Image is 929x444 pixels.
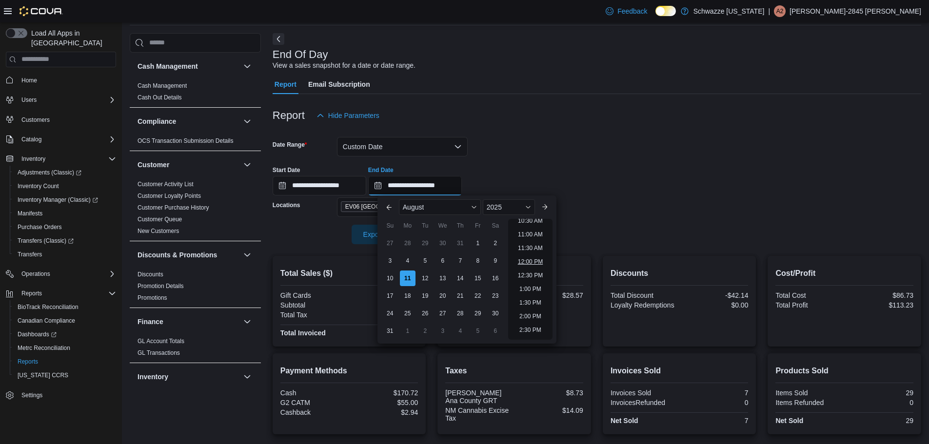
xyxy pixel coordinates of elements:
strong: Net Sold [611,417,638,425]
a: Inventory Count [14,180,63,192]
div: day-30 [435,235,451,251]
label: End Date [368,166,394,174]
a: Dashboards [14,328,60,340]
div: $222.78 [351,329,418,337]
span: Feedback [617,6,647,16]
a: Discounts [138,271,163,278]
div: day-15 [470,270,486,286]
a: OCS Transaction Submission Details [138,137,234,144]
div: $0.00 [681,301,748,309]
li: 12:00 PM [514,256,547,268]
div: Cash Management [130,80,261,107]
li: 12:30 PM [514,270,547,281]
button: Custom Date [337,137,468,156]
button: Customer [138,160,239,170]
a: Promotion Details [138,283,184,290]
button: Customer [241,159,253,171]
h3: Cash Management [138,61,198,71]
input: Press the down key to open a popover containing a calendar. [273,176,366,195]
div: 0 [847,399,913,406]
a: GL Account Totals [138,338,184,345]
button: Inventory [241,371,253,383]
div: 7 [681,417,748,425]
div: day-28 [400,235,415,251]
div: Sa [488,218,503,233]
a: Home [18,75,41,86]
button: Operations [2,267,120,281]
li: 2:30 PM [515,324,545,336]
div: day-18 [400,288,415,304]
div: day-27 [435,306,451,321]
div: day-4 [400,253,415,269]
div: $0.00 [351,291,418,299]
strong: Net Sold [775,417,803,425]
span: Users [21,96,37,104]
div: $55.00 [351,399,418,406]
button: Compliance [241,116,253,127]
button: Metrc Reconciliation [10,341,120,355]
span: Dashboards [18,330,57,338]
p: | [768,5,770,17]
a: Feedback [602,1,651,21]
div: day-30 [488,306,503,321]
span: Purchase Orders [14,221,116,233]
div: Fr [470,218,486,233]
div: day-2 [417,323,433,339]
span: Inventory Count [14,180,116,192]
a: Adjustments (Classic) [10,166,120,179]
div: Button. Open the month selector. August is currently selected. [399,199,481,215]
h2: Payment Methods [280,365,418,377]
div: day-25 [400,306,415,321]
span: Inventory [18,153,116,165]
span: Transfers (Classic) [14,235,116,247]
li: 2:00 PM [515,310,545,322]
a: Purchase Orders [14,221,66,233]
h2: Cost/Profit [775,268,913,279]
span: Catalog [18,134,116,145]
button: Manifests [10,207,120,220]
h3: Report [273,110,305,121]
h2: Taxes [445,365,583,377]
div: day-11 [400,270,415,286]
div: $22.82 [351,311,418,319]
div: -$42.14 [681,291,748,299]
button: Reports [10,355,120,368]
div: 29 [847,417,913,425]
div: View a sales snapshot for a date or date range. [273,60,415,71]
button: Catalog [2,133,120,146]
label: Locations [273,201,300,209]
div: Th [453,218,468,233]
span: Transfers (Classic) [18,237,74,245]
button: Inventory [138,372,239,382]
div: Cashback [280,408,347,416]
div: day-12 [417,270,433,286]
a: Canadian Compliance [14,315,79,327]
span: EV06 Las Cruces East [341,201,434,212]
div: $113.23 [847,301,913,309]
div: Total Profit [775,301,842,309]
button: Purchase Orders [10,220,120,234]
a: Transfers [14,249,46,260]
span: Purchase Orders [18,223,62,231]
span: Inventory Manager (Classic) [14,194,116,206]
div: InvoicesRefunded [611,399,677,406]
div: day-4 [453,323,468,339]
button: Next month [537,199,553,215]
button: Finance [138,317,239,327]
ul: Time [508,219,553,340]
span: GL Transactions [138,349,180,357]
div: 0 [681,399,748,406]
span: Promotion Details [138,282,184,290]
span: Canadian Compliance [18,317,75,325]
span: August [403,203,424,211]
div: day-7 [453,253,468,269]
span: Customer Queue [138,215,182,223]
span: Operations [18,268,116,280]
div: day-23 [488,288,503,304]
button: Inventory [2,152,120,166]
a: [US_STATE] CCRS [14,369,72,381]
span: BioTrack Reconciliation [18,303,79,311]
span: Inventory Manager (Classic) [18,196,98,204]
